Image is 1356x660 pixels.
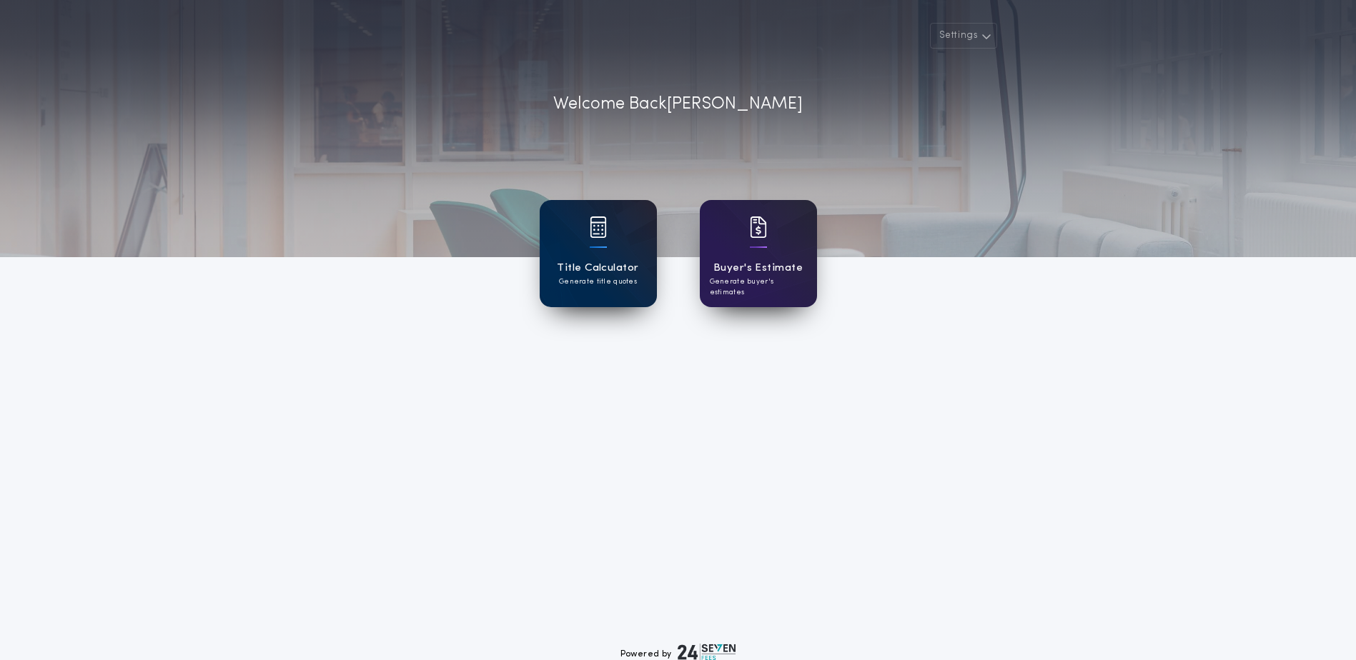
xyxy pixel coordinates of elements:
[540,200,657,307] a: card iconTitle CalculatorGenerate title quotes
[713,260,803,276] h1: Buyer's Estimate
[700,200,817,307] a: card iconBuyer's EstimateGenerate buyer's estimates
[590,216,607,238] img: card icon
[710,276,807,298] p: Generate buyer's estimates
[553,91,803,117] p: Welcome Back [PERSON_NAME]
[559,276,637,287] p: Generate title quotes
[557,260,638,276] h1: Title Calculator
[750,216,767,238] img: card icon
[930,23,997,49] button: Settings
